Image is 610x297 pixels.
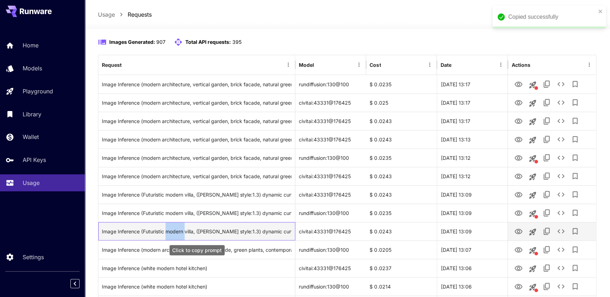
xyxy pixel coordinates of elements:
[295,204,366,222] div: rundiffusion:130@100
[452,60,462,70] button: Sort
[437,259,507,277] div: 01 Sep, 2025 13:06
[102,94,291,112] div: Click to copy prompt
[540,243,554,257] button: Copy TaskUUID
[540,187,554,202] button: Copy TaskUUID
[295,167,366,185] div: civitai:43331@176425
[102,241,291,259] div: Click to copy prompt
[525,280,540,294] button: This request includes a reference image. Clicking this will load all other parameters, but for pr...
[437,240,507,259] div: 01 Sep, 2025 13:07
[554,132,568,146] button: See details
[437,277,507,296] div: 01 Sep, 2025 13:06
[437,148,507,167] div: 01 Sep, 2025 13:12
[295,130,366,148] div: civitai:43331@176425
[525,78,540,92] button: This request includes a reference image. Clicking this will load all other parameters, but for pr...
[102,259,291,277] div: Click to copy prompt
[370,62,381,68] div: Cost
[366,112,437,130] div: $ 0.0243
[425,60,435,70] button: Menu
[437,75,507,93] div: 01 Sep, 2025 13:17
[540,206,554,220] button: Copy TaskUUID
[511,95,525,110] button: View Image
[568,77,582,91] button: Add to library
[568,224,582,238] button: Add to library
[70,279,80,288] button: Collapse sidebar
[525,262,540,276] button: Launch in playground
[102,222,291,240] div: Click to copy prompt
[169,245,225,255] div: Click to copy prompt
[508,13,596,21] div: Copied successfully
[366,75,437,93] div: $ 0.0235
[554,151,568,165] button: See details
[525,170,540,184] button: Launch in playground
[366,204,437,222] div: $ 0.0235
[437,222,507,240] div: 01 Sep, 2025 13:09
[511,113,525,128] button: View Image
[102,204,291,222] div: Click to copy prompt
[76,277,85,290] div: Collapse sidebar
[511,224,525,238] button: View Image
[584,60,594,70] button: Menu
[525,188,540,202] button: Launch in playground
[554,187,568,202] button: See details
[315,60,325,70] button: Sort
[568,169,582,183] button: Add to library
[540,279,554,293] button: Copy TaskUUID
[554,95,568,110] button: See details
[102,167,291,185] div: Click to copy prompt
[102,149,291,167] div: Click to copy prompt
[437,185,507,204] div: 01 Sep, 2025 13:09
[23,110,41,118] p: Library
[102,130,291,148] div: Click to copy prompt
[568,132,582,146] button: Add to library
[511,279,525,293] button: View Image
[540,151,554,165] button: Copy TaskUUID
[440,62,451,68] div: Date
[525,206,540,221] button: This request includes a reference image. Clicking this will load all other parameters, but for pr...
[540,169,554,183] button: Copy TaskUUID
[98,10,115,19] a: Usage
[525,225,540,239] button: Launch in playground
[156,39,165,45] span: 907
[295,148,366,167] div: rundiffusion:130@100
[540,261,554,275] button: Copy TaskUUID
[540,95,554,110] button: Copy TaskUUID
[366,93,437,112] div: $ 0.025
[568,261,582,275] button: Add to library
[540,77,554,91] button: Copy TaskUUID
[102,112,291,130] div: Click to copy prompt
[366,222,437,240] div: $ 0.0243
[128,10,152,19] a: Requests
[295,93,366,112] div: civitai:43331@176425
[511,242,525,257] button: View Image
[525,115,540,129] button: Launch in playground
[540,132,554,146] button: Copy TaskUUID
[554,279,568,293] button: See details
[511,150,525,165] button: View Image
[109,39,155,45] span: Images Generated:
[295,277,366,296] div: rundiffusion:130@100
[437,130,507,148] div: 01 Sep, 2025 13:13
[23,179,40,187] p: Usage
[102,62,122,68] div: Request
[511,169,525,183] button: View Image
[366,259,437,277] div: $ 0.0237
[511,132,525,146] button: View Image
[511,62,530,68] div: Actions
[295,222,366,240] div: civitai:43331@176425
[568,279,582,293] button: Add to library
[23,41,39,49] p: Home
[568,187,582,202] button: Add to library
[295,259,366,277] div: civitai:43331@176425
[568,151,582,165] button: Add to library
[554,77,568,91] button: See details
[283,60,293,70] button: Menu
[295,75,366,93] div: rundiffusion:130@100
[295,112,366,130] div: civitai:43331@176425
[98,10,152,19] nav: breadcrumb
[525,243,540,257] button: This request includes a reference image. Clicking this will load all other parameters, but for pr...
[568,243,582,257] button: Add to library
[382,60,391,70] button: Sort
[102,75,291,93] div: Click to copy prompt
[525,133,540,147] button: Launch in playground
